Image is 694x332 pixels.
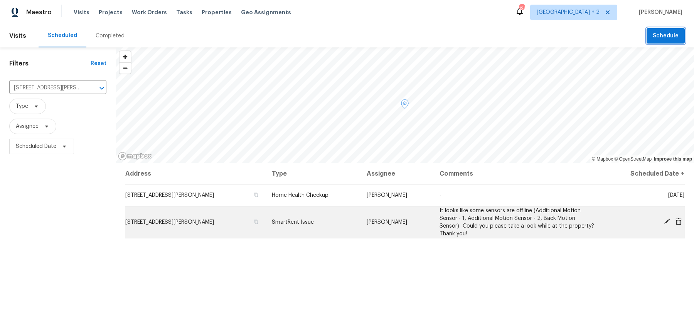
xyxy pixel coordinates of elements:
span: It looks like some sensors are offline (Additional Motion Sensor - 1, Additional Motion Sensor - ... [440,208,594,236]
span: Type [16,102,28,110]
div: 126 [519,5,524,12]
span: Properties [202,8,232,16]
span: Tasks [176,10,192,15]
span: [PERSON_NAME] [367,193,407,198]
h1: Filters [9,60,91,67]
span: [STREET_ADDRESS][PERSON_NAME] [125,193,214,198]
span: - [440,193,441,198]
span: [STREET_ADDRESS][PERSON_NAME] [125,220,214,225]
span: [GEOGRAPHIC_DATA] + 2 [537,8,600,16]
span: [PERSON_NAME] [367,220,407,225]
span: Geo Assignments [241,8,291,16]
th: Type [266,163,361,184]
th: Address [125,163,266,184]
canvas: Map [116,47,694,163]
span: [DATE] [668,193,684,198]
a: Mapbox [592,156,613,162]
button: Schedule [647,28,685,44]
a: OpenStreetMap [614,156,652,162]
button: Copy Address [253,218,259,225]
span: [PERSON_NAME] [636,8,682,16]
input: Search for an address... [9,82,85,94]
span: Visits [74,8,89,16]
div: Scheduled [48,32,77,39]
span: Scheduled Date [16,143,56,150]
span: Home Health Checkup [272,193,328,198]
button: Zoom in [120,51,131,62]
button: Copy Address [253,191,259,198]
button: Zoom out [120,62,131,74]
th: Assignee [360,163,433,184]
div: Reset [91,60,106,67]
a: Improve this map [654,156,692,162]
th: Comments [433,163,601,184]
span: Visits [9,27,26,44]
span: Maestro [26,8,52,16]
span: Assignee [16,122,39,130]
span: Cancel [673,218,684,225]
span: SmartRent Issue [272,220,314,225]
span: Zoom out [120,63,131,74]
th: Scheduled Date ↑ [601,163,685,184]
span: Schedule [653,31,679,41]
span: Work Orders [132,8,167,16]
div: Map marker [401,99,409,111]
div: Completed [96,32,125,40]
span: Edit [661,218,673,225]
span: Projects [99,8,123,16]
a: Mapbox homepage [118,152,152,161]
button: Open [96,83,107,94]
